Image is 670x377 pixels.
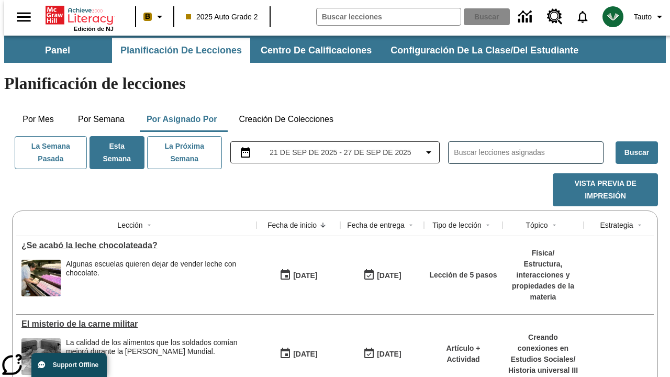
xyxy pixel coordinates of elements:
button: 09/21/25: Último día en que podrá accederse la lección [360,344,405,364]
button: Abrir el menú lateral [8,2,39,32]
div: [DATE] [377,348,401,361]
div: Subbarra de navegación [4,36,666,63]
button: Por asignado por [138,107,226,132]
span: Support Offline [53,361,98,369]
button: Esta semana [90,136,144,169]
svg: Collapse Date Range Filter [422,146,435,159]
div: Estrategia [600,220,633,230]
button: Escoja un nuevo avatar [596,3,630,30]
span: 2025 Auto Grade 2 [186,12,258,23]
button: 09/21/25: Primer día en que estuvo disponible la lección [276,265,321,285]
div: Fecha de entrega [347,220,405,230]
div: Algunas escuelas quieren dejar de vender leche con chocolate. [66,260,251,278]
span: Tauto [634,12,652,23]
p: Creando conexiones en Estudios Sociales / [508,332,578,365]
button: Buscar [616,141,658,164]
a: Notificaciones [569,3,596,30]
div: Algunas escuelas quieren dejar de vender leche con chocolate. [66,260,251,296]
button: Sort [317,219,329,231]
span: Centro de calificaciones [261,45,372,57]
button: Boost El color de la clase es anaranjado claro. Cambiar el color de la clase. [139,7,170,26]
div: El misterio de la carne militar [21,319,251,329]
button: Vista previa de impresión [553,173,658,206]
button: Perfil/Configuración [630,7,670,26]
p: La calidad de los alimentos que los soldados comían mejoró durante la [PERSON_NAME] Mundial. [66,338,251,356]
img: Fotografía en blanco y negro que muestra cajas de raciones de comida militares con la etiqueta U.... [21,338,61,375]
button: La semana pasada [15,136,87,169]
img: image [21,260,61,296]
button: Sort [633,219,646,231]
button: 09/21/25: Primer día en que estuvo disponible la lección [276,344,321,364]
button: Por mes [12,107,64,132]
div: Portada [46,4,114,32]
span: 21 de sep de 2025 - 27 de sep de 2025 [270,147,411,158]
div: Tipo de lección [432,220,482,230]
button: Panel [5,38,110,63]
span: Edición de NJ [74,26,114,32]
div: Subbarra de navegación [4,38,588,63]
span: Planificación de lecciones [120,45,242,57]
div: ¿Se acabó la leche chocolateada? [21,241,251,250]
div: [DATE] [377,269,401,282]
p: Historia universal III [508,365,578,376]
button: Configuración de la clase/del estudiante [382,38,587,63]
button: Sort [482,219,494,231]
h1: Planificación de lecciones [4,74,666,93]
a: El misterio de la carne militar , Lecciones [21,319,251,329]
a: Centro de recursos, Se abrirá en una pestaña nueva. [541,3,569,31]
button: Seleccione el intervalo de fechas opción del menú [235,146,435,159]
button: Sort [548,219,561,231]
div: Tópico [526,220,548,230]
input: Buscar campo [317,8,461,25]
span: Panel [45,45,70,57]
button: Por semana [70,107,133,132]
button: Support Offline [31,353,107,377]
button: Centro de calificaciones [252,38,380,63]
div: La calidad de los alimentos que los soldados comían mejoró durante la Segunda Guerra Mundial. [66,338,251,375]
p: Artículo + Actividad [429,343,497,365]
span: B [145,10,150,23]
span: Configuración de la clase/del estudiante [390,45,578,57]
a: Centro de información [512,3,541,31]
img: avatar image [602,6,623,27]
div: Fecha de inicio [267,220,317,230]
button: La próxima semana [147,136,222,169]
button: Planificación de lecciones [112,38,250,63]
input: Buscar lecciones asignadas [454,145,603,160]
div: [DATE] [293,348,317,361]
button: 09/21/25: Último día en que podrá accederse la lección [360,265,405,285]
button: Sort [405,219,417,231]
p: Lección de 5 pasos [429,270,497,281]
a: ¿Se acabó la leche chocolateada?, Lecciones [21,241,251,250]
div: Lección [117,220,142,230]
div: [DATE] [293,269,317,282]
button: Sort [143,219,155,231]
p: Física / [508,248,578,259]
button: Creación de colecciones [230,107,342,132]
p: Estructura, interacciones y propiedades de la materia [508,259,578,303]
a: Portada [46,5,114,26]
